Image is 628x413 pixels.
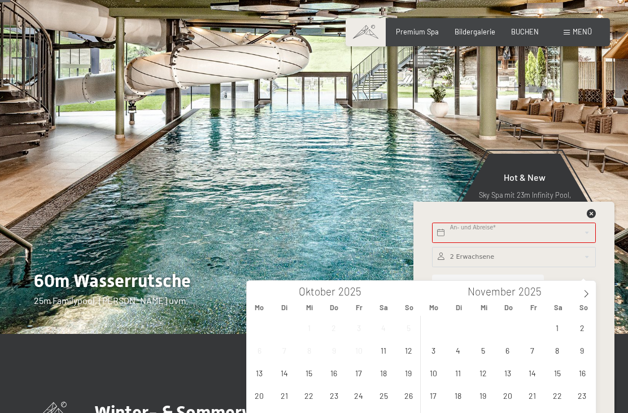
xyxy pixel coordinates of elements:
[398,384,420,406] span: Oktober 26, 2025
[571,316,593,338] span: November 2, 2025
[323,362,345,384] span: Oktober 16, 2025
[247,304,272,311] span: Mo
[571,304,596,311] span: So
[373,362,395,384] span: Oktober 18, 2025
[298,362,320,384] span: Oktober 15, 2025
[546,384,568,406] span: November 22, 2025
[323,384,345,406] span: Oktober 23, 2025
[298,339,320,361] span: Oktober 8, 2025
[446,304,471,311] span: Di
[571,384,593,406] span: November 23, 2025
[447,339,469,361] span: November 4, 2025
[373,384,395,406] span: Oktober 25, 2025
[496,304,521,311] span: Do
[472,362,494,384] span: November 12, 2025
[571,362,593,384] span: November 16, 2025
[398,339,420,361] span: Oktober 12, 2025
[447,384,469,406] span: November 18, 2025
[323,339,345,361] span: Oktober 9, 2025
[546,339,568,361] span: November 8, 2025
[521,304,546,311] span: Fr
[496,384,518,406] span: November 20, 2025
[335,285,373,298] input: Year
[476,189,574,259] p: Sky Spa mit 23m Infinity Pool, großem Whirlpool und Sky-Sauna, Sauna Outdoor Lounge, neue Event-S...
[372,304,396,311] span: Sa
[297,304,322,311] span: Mi
[422,362,444,384] span: November 10, 2025
[511,27,539,36] a: BUCHEN
[496,339,518,361] span: November 6, 2025
[516,285,553,298] input: Year
[546,304,571,311] span: Sa
[455,27,495,36] a: Bildergalerie
[373,339,395,361] span: Oktober 11, 2025
[299,286,335,297] span: Oktober
[273,339,295,361] span: Oktober 7, 2025
[348,384,370,406] span: Oktober 24, 2025
[447,362,469,384] span: November 11, 2025
[573,27,592,36] span: Menü
[323,316,345,338] span: Oktober 2, 2025
[521,384,543,406] span: November 21, 2025
[472,339,494,361] span: November 5, 2025
[546,316,568,338] span: November 1, 2025
[373,316,395,338] span: Oktober 4, 2025
[272,304,296,311] span: Di
[248,384,271,406] span: Oktober 20, 2025
[421,304,446,311] span: Mo
[348,316,370,338] span: Oktober 3, 2025
[273,362,295,384] span: Oktober 14, 2025
[453,153,596,277] a: Hot & New Sky Spa mit 23m Infinity Pool, großem Whirlpool und Sky-Sauna, Sauna Outdoor Lounge, ne...
[396,27,439,36] a: Premium Spa
[422,339,444,361] span: November 3, 2025
[521,362,543,384] span: November 14, 2025
[422,384,444,406] span: November 17, 2025
[273,384,295,406] span: Oktober 21, 2025
[348,339,370,361] span: Oktober 10, 2025
[248,362,271,384] span: Oktober 13, 2025
[396,304,421,311] span: So
[298,384,320,406] span: Oktober 22, 2025
[398,316,420,338] span: Oktober 5, 2025
[472,384,494,406] span: November 19, 2025
[472,304,496,311] span: Mi
[496,362,518,384] span: November 13, 2025
[348,362,370,384] span: Oktober 17, 2025
[398,362,420,384] span: Oktober 19, 2025
[322,304,347,311] span: Do
[504,172,546,182] span: Hot & New
[571,339,593,361] span: November 9, 2025
[521,339,543,361] span: November 7, 2025
[298,316,320,338] span: Oktober 1, 2025
[546,362,568,384] span: November 15, 2025
[248,339,271,361] span: Oktober 6, 2025
[468,286,516,297] span: November
[347,304,372,311] span: Fr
